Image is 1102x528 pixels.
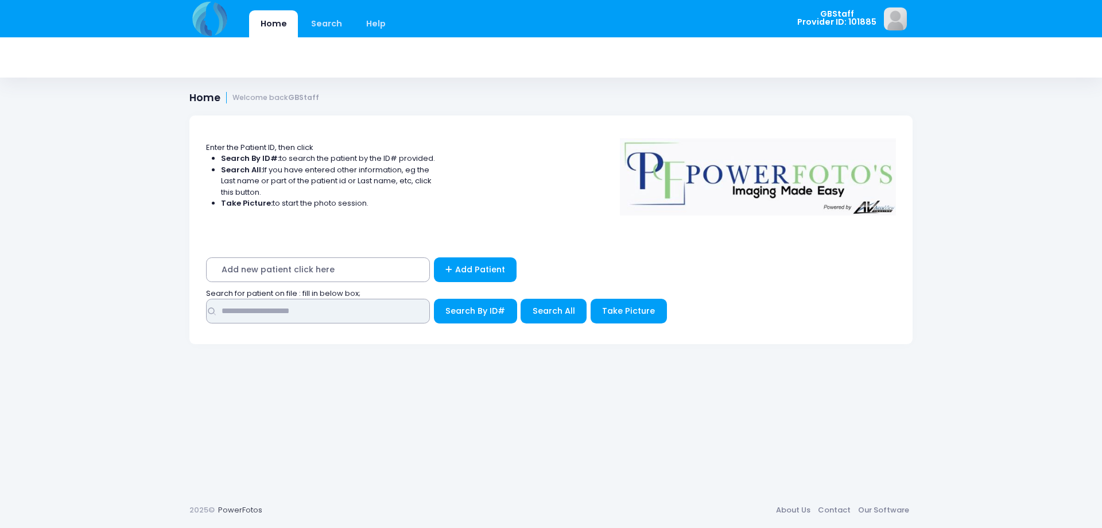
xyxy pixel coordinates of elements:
[854,500,913,521] a: Our Software
[434,257,517,282] a: Add Patient
[591,299,667,323] button: Take Picture
[797,10,876,26] span: GBStaff Provider ID: 101885
[355,10,397,37] a: Help
[221,198,436,209] li: to start the photo session.
[221,153,280,164] strong: Search By ID#:
[602,305,655,317] span: Take Picture
[189,504,215,515] span: 2025©
[221,164,436,198] li: If you have entered other information, eg the Last name or part of the patient id or Last name, e...
[772,500,814,521] a: About Us
[232,94,319,102] small: Welcome back
[221,164,263,175] strong: Search All:
[445,305,505,317] span: Search By ID#
[521,299,587,323] button: Search All
[206,257,430,282] span: Add new patient click here
[615,130,902,215] img: Logo
[884,7,907,30] img: image
[434,299,517,323] button: Search By ID#
[288,93,319,102] strong: GBStaff
[814,500,854,521] a: Contact
[221,198,273,209] strong: Take Picture:
[206,142,313,153] span: Enter the Patient ID, then click
[300,10,353,37] a: Search
[533,305,575,317] span: Search All
[206,288,360,299] span: Search for patient on file : fill in below box;
[249,10,298,37] a: Home
[221,153,436,164] li: to search the patient by the ID# provided.
[218,504,262,515] a: PowerFotos
[189,92,319,104] h1: Home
